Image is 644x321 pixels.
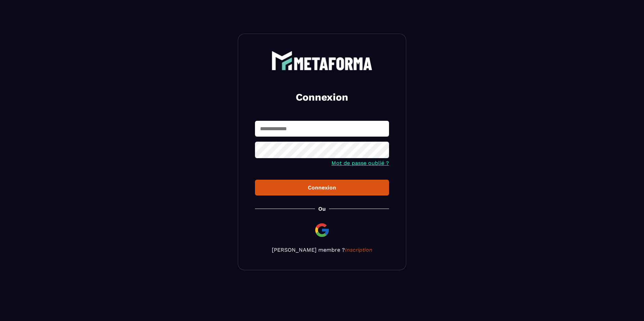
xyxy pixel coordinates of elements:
[260,184,384,191] div: Connexion
[271,51,373,70] img: logo
[263,91,381,104] h2: Connexion
[314,222,330,238] img: google
[331,160,389,166] a: Mot de passe oublié ?
[255,180,389,195] button: Connexion
[318,206,326,212] p: Ou
[255,247,389,253] p: [PERSON_NAME] membre ?
[255,51,389,70] a: logo
[345,247,373,253] a: Inscription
